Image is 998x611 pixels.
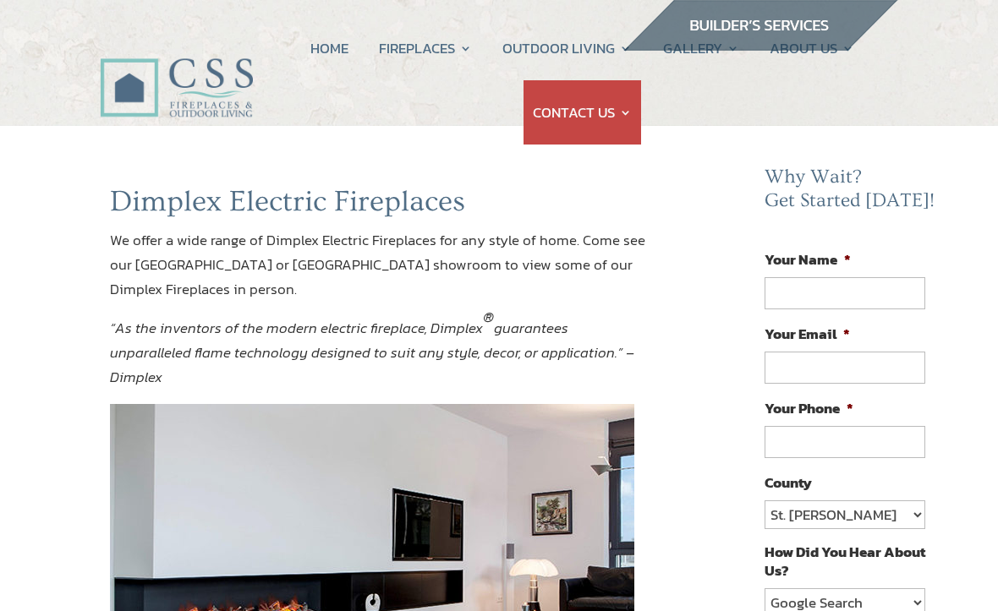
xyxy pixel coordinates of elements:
em: “As the inventors of the modern electric fireplace, Dimplex guarantees unparalleled flame technol... [110,306,634,388]
label: County [765,473,812,492]
sup: ® [483,306,494,328]
a: CONTACT US [533,80,632,145]
h1: Dimplex Electric Fireplaces [110,184,653,228]
img: CSS Fireplaces & Outdoor Living (Formerly Construction Solutions & Supply)- Jacksonville Ormond B... [100,17,253,126]
label: Your Email [765,325,850,343]
label: How Did You Hear About Us? [765,543,925,580]
p: We offer a wide range of Dimplex Electric Fireplaces for any style of home. Come see our [GEOGRAP... [110,228,653,316]
label: Your Name [765,250,851,269]
a: builder services construction supply [622,35,898,57]
h2: Why Wait? Get Started [DATE]! [765,166,939,221]
label: Your Phone [765,399,853,417]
